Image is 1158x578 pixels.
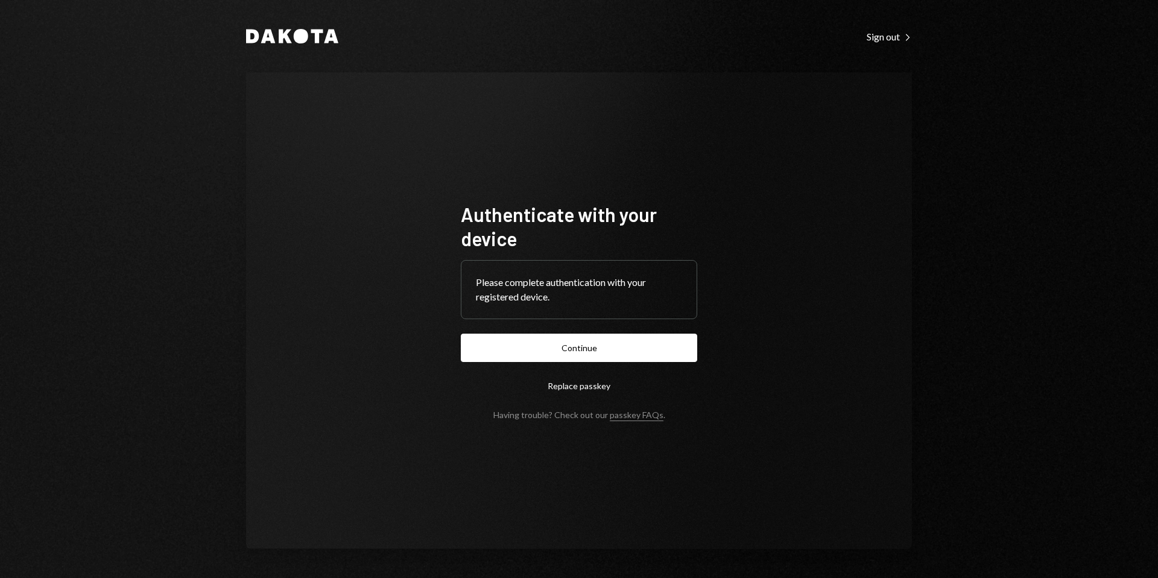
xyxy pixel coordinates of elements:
[461,334,697,362] button: Continue
[493,410,665,420] div: Having trouble? Check out our .
[867,30,912,43] a: Sign out
[610,410,663,421] a: passkey FAQs
[867,31,912,43] div: Sign out
[476,275,682,304] div: Please complete authentication with your registered device.
[461,202,697,250] h1: Authenticate with your device
[461,372,697,400] button: Replace passkey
